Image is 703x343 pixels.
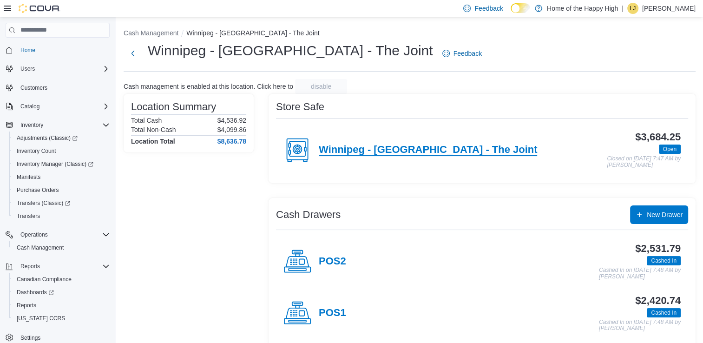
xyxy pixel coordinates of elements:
[13,158,110,170] span: Inventory Manager (Classic)
[13,145,110,157] span: Inventory Count
[20,121,43,129] span: Inventory
[13,171,44,183] a: Manifests
[13,300,40,311] a: Reports
[13,198,110,209] span: Transfers (Classic)
[17,82,110,93] span: Customers
[2,43,113,57] button: Home
[642,3,696,14] p: [PERSON_NAME]
[20,231,48,238] span: Operations
[17,212,40,220] span: Transfers
[131,138,175,145] h4: Location Total
[9,241,113,254] button: Cash Management
[20,334,40,342] span: Settings
[217,126,246,133] p: $4,099.86
[627,3,638,14] div: Laura Jenkinson
[511,3,530,13] input: Dark Mode
[148,41,433,60] h1: Winnipeg - [GEOGRAPHIC_DATA] - The Joint
[9,132,113,145] a: Adjustments (Classic)
[630,205,688,224] button: New Drawer
[276,101,324,112] h3: Store Safe
[17,229,52,240] button: Operations
[651,257,677,265] span: Cashed In
[17,63,39,74] button: Users
[17,134,78,142] span: Adjustments (Classic)
[547,3,618,14] p: Home of the Happy High
[13,313,69,324] a: [US_STATE] CCRS
[13,242,110,253] span: Cash Management
[319,307,346,319] h4: POS1
[17,173,40,181] span: Manifests
[276,209,341,220] h3: Cash Drawers
[17,186,59,194] span: Purchase Orders
[319,144,537,156] h4: Winnipeg - [GEOGRAPHIC_DATA] - The Joint
[131,126,176,133] h6: Total Non-Cash
[599,267,681,280] p: Cashed In on [DATE] 7:48 AM by [PERSON_NAME]
[9,273,113,286] button: Canadian Compliance
[13,185,63,196] a: Purchase Orders
[17,244,64,251] span: Cash Management
[9,158,113,171] a: Inventory Manager (Classic)
[17,147,56,155] span: Inventory Count
[2,62,113,75] button: Users
[17,63,110,74] span: Users
[9,184,113,197] button: Purchase Orders
[17,45,39,56] a: Home
[2,81,113,94] button: Customers
[13,287,110,298] span: Dashboards
[13,198,74,209] a: Transfers (Classic)
[9,145,113,158] button: Inventory Count
[217,117,246,124] p: $4,536.92
[17,82,51,93] a: Customers
[17,160,93,168] span: Inventory Manager (Classic)
[13,171,110,183] span: Manifests
[630,3,636,14] span: LJ
[635,132,681,143] h3: $3,684.25
[2,119,113,132] button: Inventory
[319,256,346,268] h4: POS2
[607,156,681,168] p: Closed on [DATE] 7:47 AM by [PERSON_NAME]
[17,276,72,283] span: Canadian Compliance
[19,4,60,13] img: Cova
[13,242,67,253] a: Cash Management
[13,313,110,324] span: Washington CCRS
[9,286,113,299] a: Dashboards
[13,132,110,144] span: Adjustments (Classic)
[13,274,110,285] span: Canadian Compliance
[17,261,44,272] button: Reports
[13,211,110,222] span: Transfers
[311,82,331,91] span: disable
[13,211,44,222] a: Transfers
[13,145,60,157] a: Inventory Count
[17,315,65,322] span: [US_STATE] CCRS
[17,199,70,207] span: Transfers (Classic)
[124,29,178,37] button: Cash Management
[217,138,246,145] h4: $8,636.78
[20,103,39,110] span: Catalog
[17,261,110,272] span: Reports
[20,65,35,73] span: Users
[659,145,681,154] span: Open
[186,29,319,37] button: Winnipeg - [GEOGRAPHIC_DATA] - The Joint
[20,263,40,270] span: Reports
[647,308,681,317] span: Cashed In
[9,312,113,325] button: [US_STATE] CCRS
[622,3,624,14] p: |
[13,158,97,170] a: Inventory Manager (Classic)
[17,119,110,131] span: Inventory
[474,4,503,13] span: Feedback
[635,243,681,254] h3: $2,531.79
[2,100,113,113] button: Catalog
[17,289,54,296] span: Dashboards
[295,79,347,94] button: disable
[124,28,696,40] nav: An example of EuiBreadcrumbs
[663,145,677,153] span: Open
[2,228,113,241] button: Operations
[9,197,113,210] a: Transfers (Classic)
[2,260,113,273] button: Reports
[635,295,681,306] h3: $2,420.74
[13,287,58,298] a: Dashboards
[17,302,36,309] span: Reports
[439,44,486,63] a: Feedback
[13,132,81,144] a: Adjustments (Classic)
